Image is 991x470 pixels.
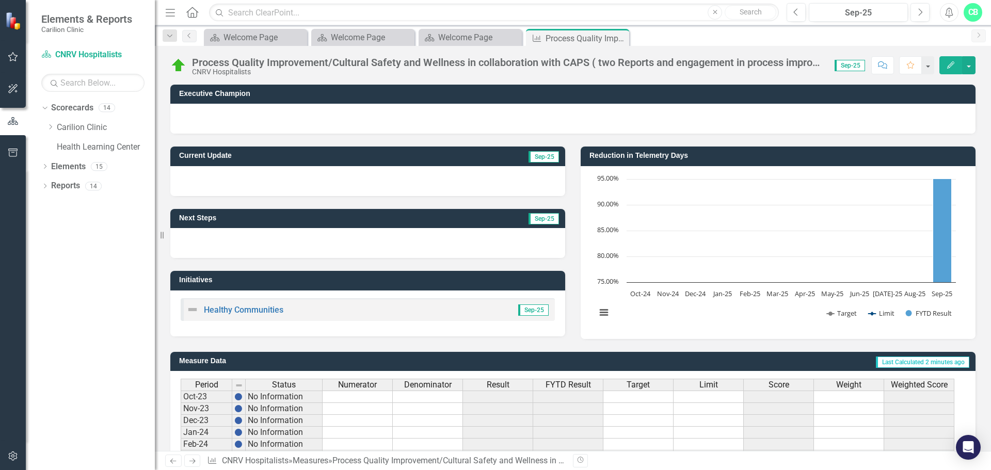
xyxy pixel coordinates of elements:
span: Limit [699,380,718,390]
g: FYTD Result, series 3 of 3. Bar series with 12 bars. [641,153,952,283]
span: Period [195,380,218,390]
path: Sep-25, 100. FYTD Result. [933,153,952,282]
td: No Information [246,415,323,427]
text: 75.00% [597,277,619,286]
span: Denominator [404,380,452,390]
div: Chart. Highcharts interactive chart. [591,174,965,329]
text: 95.00% [597,173,619,183]
td: No Information [246,439,323,450]
img: BgCOk07PiH71IgAAAABJRU5ErkJggg== [234,404,243,413]
svg: Interactive chart [591,174,961,329]
text: Jan-25 [712,289,732,298]
img: ClearPoint Strategy [5,11,24,30]
text: May-25 [821,289,843,298]
td: No Information [246,450,323,462]
span: Result [487,380,509,390]
div: 15 [91,162,107,171]
a: Health Learning Center [57,141,155,153]
div: 14 [85,182,102,190]
h3: Next Steps [179,214,386,222]
button: Search [725,5,776,20]
a: Welcome Page [206,31,305,44]
div: Sep-25 [812,7,904,19]
span: Score [769,380,789,390]
button: Show Limit [869,309,894,318]
text: Sep-25 [932,289,952,298]
td: Nov-23 [181,403,232,415]
span: Elements & Reports [41,13,132,25]
a: CNRV Hospitalists [222,456,289,465]
span: Numerator [338,380,377,390]
text: Nov-24 [657,289,679,298]
h3: Current Update [179,152,418,159]
div: 14 [99,104,115,112]
td: No Information [246,427,323,439]
div: Welcome Page [331,31,412,44]
span: Sep-25 [518,304,549,316]
button: Sep-25 [809,3,908,22]
div: Process Quality Improvement/Cultural Safety and Wellness in collaboration with CAPS ( two Reports... [192,57,824,68]
img: Not Defined [186,303,199,316]
span: Sep-25 [529,213,559,224]
text: Feb-25 [740,289,760,298]
span: Weight [836,380,861,390]
div: Open Intercom Messenger [956,435,981,460]
input: Search ClearPoint... [209,4,779,22]
h3: Initiatives [179,276,560,284]
td: Oct-23 [181,391,232,403]
a: Carilion Clinic [57,122,155,134]
text: Jun-25 [849,289,869,298]
text: 85.00% [597,225,619,234]
img: BgCOk07PiH71IgAAAABJRU5ErkJggg== [234,428,243,436]
td: Jan-24 [181,427,232,439]
text: Dec-24 [685,289,706,298]
a: Reports [51,180,80,192]
button: CB [964,3,982,22]
button: View chart menu, Chart [597,305,611,320]
div: CNRV Hospitalists [192,68,824,76]
div: Welcome Page [223,31,305,44]
img: BgCOk07PiH71IgAAAABJRU5ErkJggg== [234,440,243,448]
input: Search Below... [41,74,145,92]
a: Welcome Page [314,31,412,44]
text: [DATE]-25 [873,289,902,298]
span: Last Calculated 2 minutes ago [876,356,969,368]
button: Show Target [827,309,857,318]
td: Dec-23 [181,415,232,427]
a: Welcome Page [421,31,519,44]
a: Scorecards [51,102,93,114]
div: Welcome Page [438,31,519,44]
a: Healthy Communities [204,305,283,315]
span: Search [740,8,762,16]
h3: Reduction in Telemetry Days [589,152,970,159]
span: Target [627,380,650,390]
img: 8DAGhfEEPCf229AAAAAElFTkSuQmCC [235,381,243,390]
div: Process Quality Improvement/Cultural Safety and Wellness in collaboration with CAPS ( two Reports... [546,32,627,45]
td: Feb-24 [181,439,232,450]
span: Status [272,380,296,390]
button: Show FYTD Result [906,309,952,318]
img: On Target [170,57,187,74]
span: Sep-25 [529,151,559,163]
small: Carilion Clinic [41,25,132,34]
text: Apr-25 [795,289,815,298]
text: Oct-24 [630,289,651,298]
text: Mar-25 [766,289,788,298]
div: » » [207,455,565,467]
td: No Information [246,403,323,415]
span: Sep-25 [835,60,865,71]
a: Elements [51,161,86,173]
span: FYTD Result [546,380,591,390]
span: Weighted Score [891,380,948,390]
a: Measures [293,456,328,465]
h3: Executive Champion [179,90,970,98]
text: Aug-25 [904,289,925,298]
td: Mar-24 [181,450,232,462]
img: BgCOk07PiH71IgAAAABJRU5ErkJggg== [234,416,243,425]
h3: Measure Data [179,357,442,365]
text: 80.00% [597,251,619,260]
td: No Information [246,391,323,403]
a: CNRV Hospitalists [41,49,145,61]
div: Process Quality Improvement/Cultural Safety and Wellness in collaboration with CAPS ( two Reports... [332,456,853,465]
